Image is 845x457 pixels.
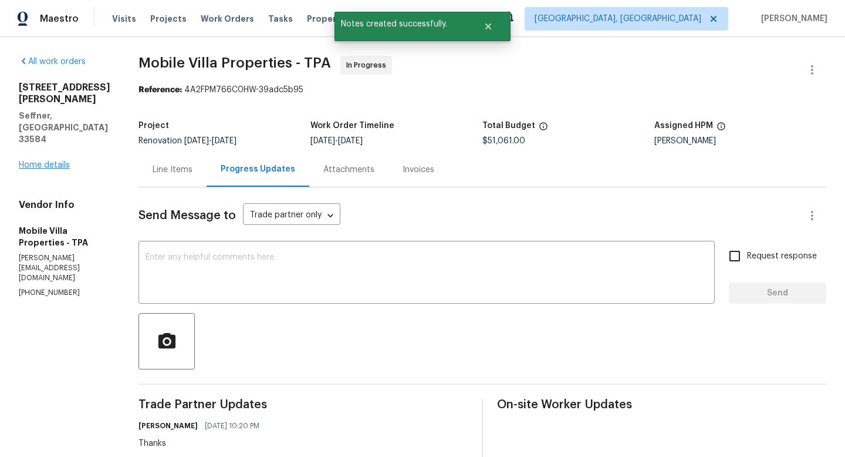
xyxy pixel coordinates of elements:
span: [DATE] [184,137,209,145]
span: Mobile Villa Properties - TPA [138,56,331,70]
h6: [PERSON_NAME] [138,420,198,432]
div: Line Items [153,164,192,176]
span: In Progress [346,59,391,71]
span: Work Orders [201,13,254,25]
span: Tasks [268,15,293,23]
span: [DATE] 10:20 PM [205,420,259,432]
span: The hpm assigned to this work order. [716,122,726,137]
p: [PHONE_NUMBER] [19,288,110,298]
span: Send Message to [138,210,236,221]
span: $51,061.00 [482,137,525,145]
h5: Assigned HPM [654,122,713,130]
div: Attachments [323,164,374,176]
span: [GEOGRAPHIC_DATA], [GEOGRAPHIC_DATA] [535,13,701,25]
span: Visits [112,13,136,25]
div: Progress Updates [221,163,295,175]
span: Properties [307,13,353,25]
div: 4A2FPM766C0HW-39adc5b95 [138,84,826,96]
div: [PERSON_NAME] [654,137,826,145]
h4: Vendor Info [19,199,110,211]
a: Home details [19,161,70,169]
span: The total cost of line items that have been proposed by Opendoor. This sum includes line items th... [539,122,548,137]
h5: Seffner, [GEOGRAPHIC_DATA] 33584 [19,110,110,145]
span: Maestro [40,13,79,25]
span: Renovation [138,137,236,145]
b: Reference: [138,86,182,94]
h5: Total Budget [482,122,535,130]
p: [PERSON_NAME][EMAIL_ADDRESS][DOMAIN_NAME] [19,253,110,283]
span: - [184,137,236,145]
span: On-site Worker Updates [497,399,826,411]
a: All work orders [19,58,86,66]
span: Request response [747,250,817,263]
div: Thanks [138,438,266,449]
span: [DATE] [338,137,363,145]
h5: Mobile Villa Properties - TPA [19,225,110,248]
span: [DATE] [310,137,335,145]
div: Trade partner only [243,206,340,226]
h5: Work Order Timeline [310,122,394,130]
span: - [310,137,363,145]
span: [DATE] [212,137,236,145]
span: Notes created successfully. [334,12,469,36]
span: Projects [150,13,187,25]
span: Trade Partner Updates [138,399,468,411]
span: [PERSON_NAME] [756,13,827,25]
h2: [STREET_ADDRESS][PERSON_NAME] [19,82,110,105]
button: Close [469,15,508,38]
div: Invoices [403,164,434,176]
h5: Project [138,122,169,130]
